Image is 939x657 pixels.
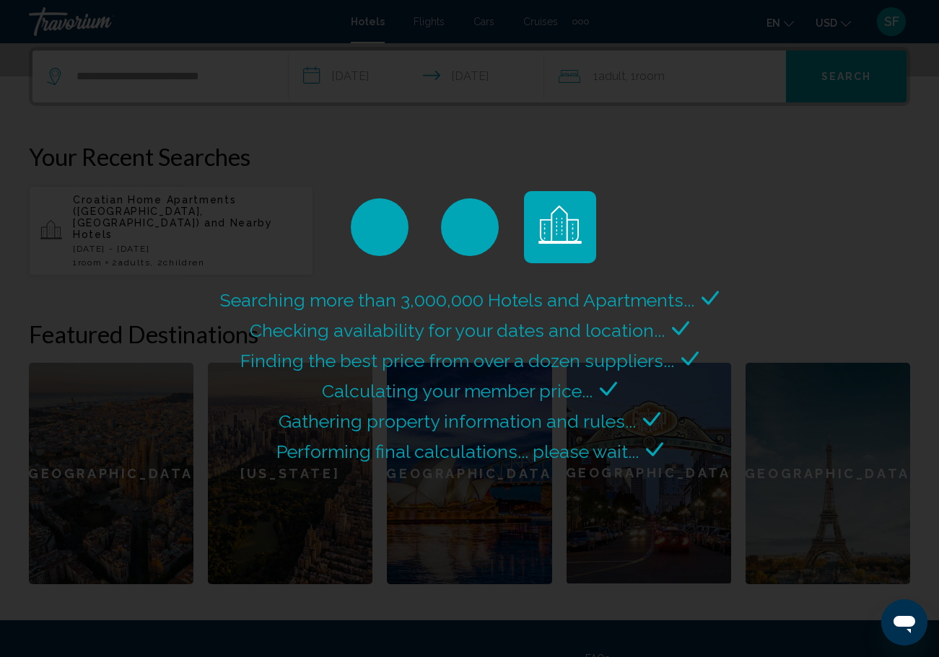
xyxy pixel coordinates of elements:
span: Finding the best price from over a dozen suppliers... [240,350,674,371]
iframe: Кнопка запуска окна обмена сообщениями [881,599,927,645]
span: Searching more than 3,000,000 Hotels and Apartments... [220,289,694,311]
span: Checking availability for your dates and location... [250,319,665,341]
span: Gathering property information and rules... [279,410,636,432]
span: Performing final calculations... please wait... [276,441,639,462]
span: Calculating your member price... [322,380,593,402]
